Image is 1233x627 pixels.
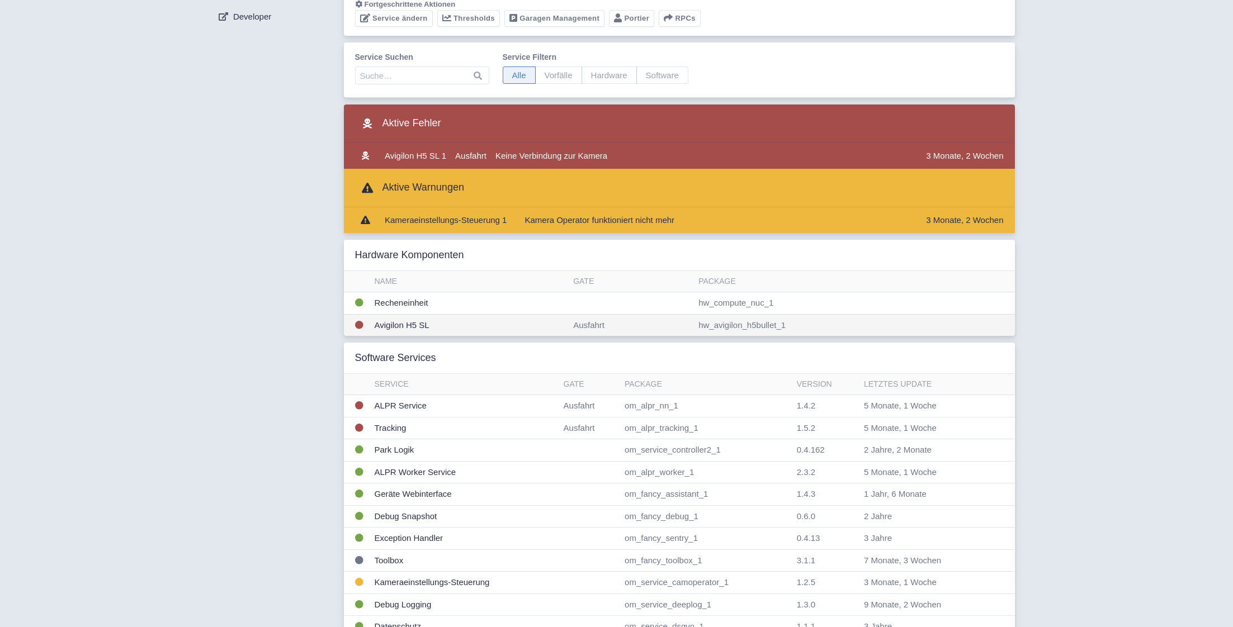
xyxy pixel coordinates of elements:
[620,528,792,550] td: om_fancy_sentry_1
[355,178,464,198] h3: Aktive Warnungen
[569,314,694,336] td: Ausfahrt
[355,51,489,63] label: Service suchen
[355,113,441,134] h3: Aktive Fehler
[620,417,792,439] td: om_alpr_tracking_1
[609,10,654,27] a: Portier
[620,593,792,616] td: om_service_deeplog_1
[370,439,559,462] td: Park Logik
[525,215,674,225] span: Kamera Operator funktioniert nicht mehr
[659,10,701,27] button: RPCs
[797,489,815,498] span: 1.4.3
[535,66,582,84] span: Vorfälle
[620,483,792,506] td: om_fancy_assistant_1
[355,10,433,27] a: Service ändern
[859,549,991,572] td: 7 Monate, 3 Wochen
[620,461,792,483] td: om_alpr_worker_1
[922,143,1014,169] td: 3 Monate, 2 Wochen
[233,11,271,23] span: Developer
[797,401,815,410] span: 1.4.2
[859,593,991,616] td: 9 Monate, 2 Wochen
[380,143,451,169] td: Avigilon H5 SL 1
[797,577,815,587] span: 1.2.5
[495,151,607,160] span: Keine Verbindung zur Kamera
[355,249,464,262] h3: Hardware Komponenten
[797,533,820,543] span: 0.4.13
[792,374,859,395] th: Version
[370,271,569,292] th: Name
[451,143,491,169] td: Ausfahrt
[559,374,620,395] th: Gate
[694,271,1014,292] th: Package
[859,528,991,550] td: 3 Jahre
[797,423,815,433] span: 1.5.2
[504,10,604,27] a: Garagen Management
[355,352,436,364] h3: Software Services
[370,572,559,594] td: Kameraeinstellungs-Steuerung
[370,505,559,528] td: Debug Snapshot
[859,461,991,483] td: 5 Monate, 1 Woche
[210,6,344,27] a: Developer
[559,417,620,439] td: Ausfahrt
[503,51,688,63] label: Service filtern
[569,271,694,292] th: Gate
[582,66,637,84] span: Hardware
[797,445,825,454] span: 0.4.162
[797,555,815,565] span: 3.1.1
[355,66,489,84] input: Suche…
[370,528,559,550] td: Exception Handler
[370,417,559,439] td: Tracking
[559,395,620,417] td: Ausfahrt
[503,66,536,84] span: Alle
[620,549,792,572] td: om_fancy_toolbox_1
[859,374,991,395] th: Letztes Update
[370,483,559,506] td: Geräte Webinterface
[370,593,559,616] td: Debug Logging
[797,600,815,609] span: 1.3.0
[694,292,1014,315] td: hw_compute_nuc_1
[620,505,792,528] td: om_fancy_debug_1
[380,207,511,233] td: Kameraeinstellungs-Steuerung 1
[859,505,991,528] td: 2 Jahre
[370,314,569,336] td: Avigilon H5 SL
[620,439,792,462] td: om_service_controller2_1
[636,66,688,84] span: Software
[859,439,991,462] td: 2 Jahre, 2 Monate
[859,417,991,439] td: 5 Monate, 1 Woche
[370,292,569,315] td: Recheneinheit
[620,572,792,594] td: om_service_camoperator_1
[370,461,559,483] td: ALPR Worker Service
[437,10,500,27] a: Thresholds
[859,572,991,594] td: 3 Monate, 1 Woche
[922,207,1014,233] td: 3 Monate, 2 Wochen
[859,395,991,417] td: 5 Monate, 1 Woche
[694,314,1014,336] td: hw_avigilon_h5bullet_1
[797,467,815,477] span: 2.3.2
[370,395,559,417] td: ALPR Service
[620,374,792,395] th: Package
[859,483,991,506] td: 1 Jahr, 6 Monate
[370,374,559,395] th: Service
[370,549,559,572] td: Toolbox
[620,395,792,417] td: om_alpr_nn_1
[797,511,815,521] span: 0.6.0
